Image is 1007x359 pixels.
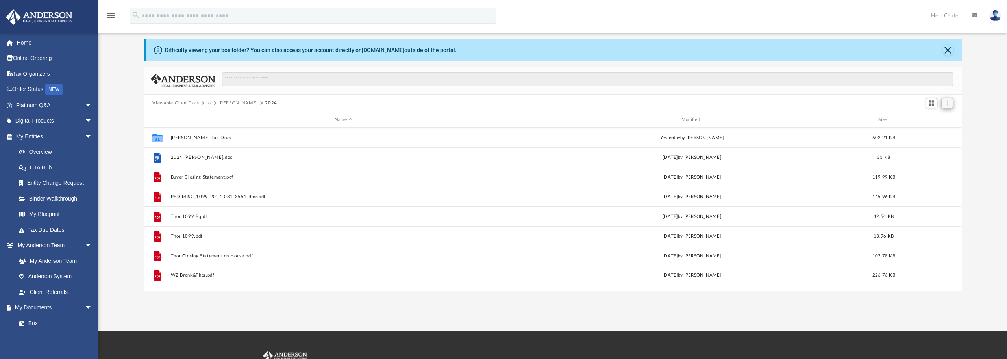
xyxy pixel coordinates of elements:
button: Buyer Closing Statement.pdf [171,175,516,180]
a: Box [11,315,96,331]
button: [PERSON_NAME] [218,100,257,107]
button: Close [942,45,953,56]
span: arrow_drop_down [85,97,100,113]
a: Client Referrals [11,284,100,300]
a: Home [6,35,104,50]
div: grid [144,128,961,291]
button: Thor 1099.pdf [171,234,516,239]
a: menu [106,15,116,20]
a: Tax Organizers [6,66,104,82]
div: [DATE] by [PERSON_NAME] [519,174,864,181]
button: Add [941,98,953,109]
input: Search files and folders [222,72,953,87]
a: My Anderson Team [11,253,96,269]
button: W2 Bronk&Thor.pdf [171,273,516,278]
span: arrow_drop_down [85,113,100,129]
i: search [131,11,140,19]
i: menu [106,11,116,20]
div: NEW [45,84,63,95]
div: id [147,116,167,123]
span: 13.96 KB [874,234,894,238]
span: arrow_drop_down [85,128,100,145]
span: yesterday [660,136,680,140]
a: Platinum Q&Aarrow_drop_down [6,97,104,113]
button: Thor 1099 B.pdf [171,214,516,219]
a: [DOMAIN_NAME] [362,47,404,53]
button: [PERSON_NAME] Tax Docs [171,135,516,140]
span: 602.21 KB [872,136,895,140]
a: My Entitiesarrow_drop_down [6,128,104,144]
img: Anderson Advisors Platinum Portal [4,9,75,25]
button: PFD-MISC_1099-2024-031-3551 thor.pdf [171,194,516,199]
a: Anderson System [11,269,100,285]
button: Thor Closing Statement on House.pdf [171,253,516,259]
a: My Blueprint [11,206,100,222]
span: 31 KB [877,155,890,160]
a: Meeting Minutes [11,331,100,347]
button: 2024 [265,100,277,107]
div: [DATE] by [PERSON_NAME] [519,233,864,240]
div: [DATE] by [PERSON_NAME] [519,272,864,279]
div: [DATE] by [PERSON_NAME] [519,193,864,201]
button: ··· [206,100,211,107]
a: Online Ordering [6,50,104,66]
button: Switch to Grid View [926,98,937,109]
div: Name [170,116,516,123]
div: Difficulty viewing your box folder? You can also access your account directly on outside of the p... [165,46,456,54]
span: 42.54 KB [874,214,894,219]
a: Binder Walkthrough [11,191,104,206]
span: 145.96 KB [872,195,895,199]
span: 102.78 KB [872,254,895,258]
span: arrow_drop_down [85,300,100,316]
a: Overview [11,144,104,160]
img: User Pic [989,10,1001,21]
a: Entity Change Request [11,175,104,191]
div: Size [868,116,900,123]
div: Modified [519,116,864,123]
a: Order StatusNEW [6,82,104,98]
div: id [903,116,958,123]
div: [DATE] by [PERSON_NAME] [519,253,864,260]
a: Digital Productsarrow_drop_down [6,113,104,129]
a: CTA Hub [11,160,104,175]
span: 226.76 KB [872,273,895,277]
span: arrow_drop_down [85,238,100,254]
a: My Documentsarrow_drop_down [6,300,100,316]
span: 119.99 KB [872,175,895,179]
div: [DATE] by [PERSON_NAME] [519,213,864,220]
div: by [PERSON_NAME] [519,134,864,141]
div: [DATE] by [PERSON_NAME] [519,154,864,161]
a: My Anderson Teamarrow_drop_down [6,238,100,253]
button: 2024 [PERSON_NAME].doc [171,155,516,160]
a: Tax Due Dates [11,222,104,238]
button: Viewable-ClientDocs [152,100,199,107]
